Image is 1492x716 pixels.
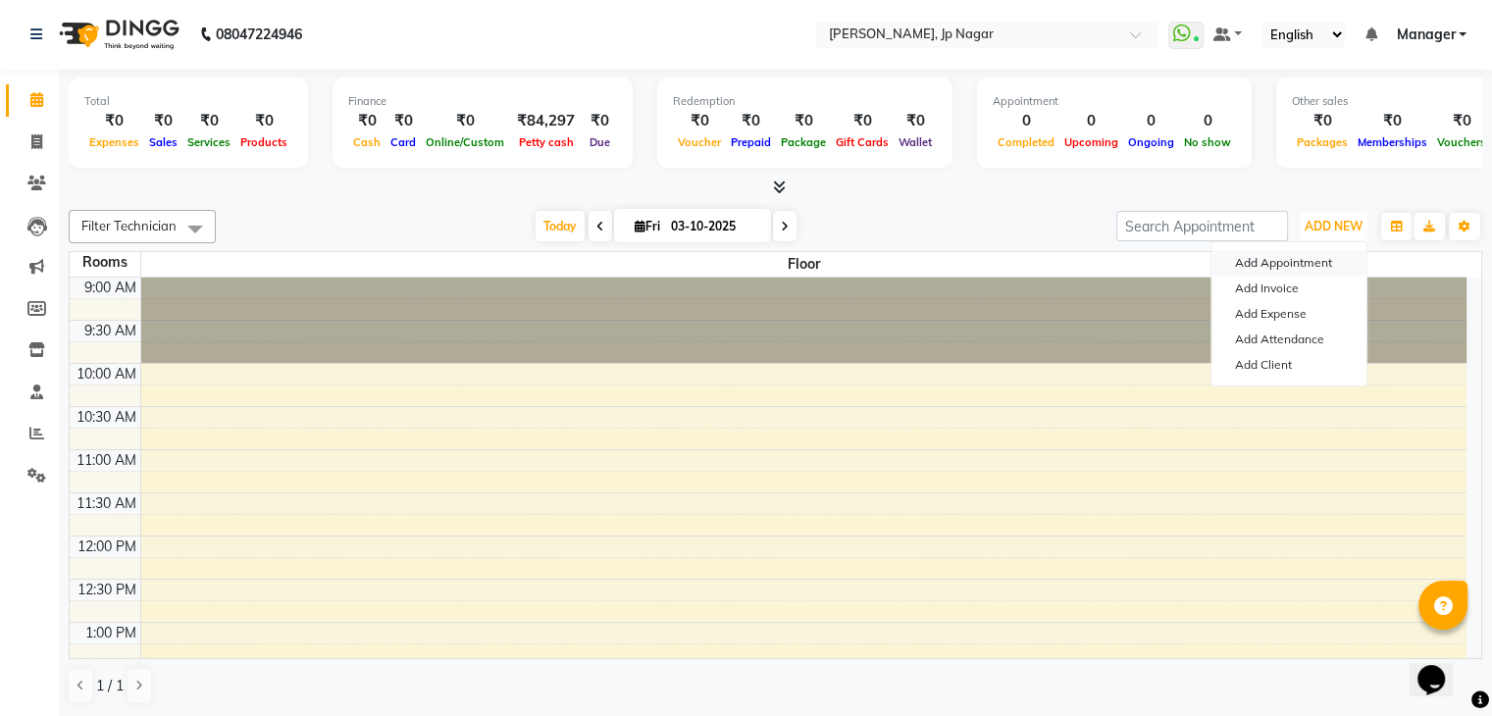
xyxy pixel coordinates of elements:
div: ₹0 [386,110,421,132]
div: ₹0 [831,110,894,132]
a: Add Attendance [1211,327,1366,352]
div: 0 [1123,110,1179,132]
div: ₹0 [673,110,726,132]
span: Services [182,135,235,149]
div: ₹0 [348,110,386,132]
span: Packages [1292,135,1353,149]
div: 0 [993,110,1059,132]
span: Completed [993,135,1059,149]
div: ₹84,297 [509,110,583,132]
div: ₹0 [1432,110,1491,132]
div: ₹0 [235,110,292,132]
span: Today [536,211,585,241]
div: 12:30 PM [74,580,140,600]
span: Prepaid [726,135,776,149]
span: Cash [348,135,386,149]
button: Add Appointment [1211,250,1366,276]
span: Online/Custom [421,135,509,149]
iframe: chat widget [1410,638,1472,696]
div: Finance [348,93,617,110]
div: ₹0 [894,110,937,132]
div: 9:30 AM [80,321,140,341]
span: Petty cash [514,135,579,149]
div: ₹0 [776,110,831,132]
span: Expenses [84,135,144,149]
div: ₹0 [182,110,235,132]
div: 10:30 AM [73,407,140,428]
span: No show [1179,135,1236,149]
a: Add Expense [1211,301,1366,327]
span: Fri [630,219,665,233]
span: ADD NEW [1305,219,1363,233]
div: 1:00 PM [81,623,140,643]
div: ₹0 [144,110,182,132]
b: 08047224946 [216,7,302,62]
span: 1 / 1 [96,676,124,696]
span: Due [585,135,615,149]
span: Vouchers [1432,135,1491,149]
a: Add Client [1211,352,1366,378]
span: Ongoing [1123,135,1179,149]
a: Add Invoice [1211,276,1366,301]
input: 2025-10-03 [665,212,763,241]
div: Appointment [993,93,1236,110]
div: 10:00 AM [73,364,140,384]
span: Card [386,135,421,149]
div: ₹0 [1353,110,1432,132]
button: ADD NEW [1300,213,1367,240]
span: Voucher [673,135,726,149]
div: Redemption [673,93,937,110]
span: Filter Technician [81,218,177,233]
span: Upcoming [1059,135,1123,149]
div: 9:00 AM [80,278,140,298]
span: Wallet [894,135,937,149]
div: 12:00 PM [74,537,140,557]
div: ₹0 [726,110,776,132]
img: logo [50,7,184,62]
div: ₹0 [583,110,617,132]
div: ₹0 [421,110,509,132]
div: 0 [1059,110,1123,132]
span: Gift Cards [831,135,894,149]
span: Package [776,135,831,149]
input: Search Appointment [1116,211,1288,241]
span: Memberships [1353,135,1432,149]
span: Manager [1396,25,1455,45]
span: Floor [141,252,1467,277]
span: Sales [144,135,182,149]
div: 11:30 AM [73,493,140,514]
div: ₹0 [1292,110,1353,132]
div: 11:00 AM [73,450,140,471]
span: Products [235,135,292,149]
div: Rooms [70,252,140,273]
div: ₹0 [84,110,144,132]
div: Total [84,93,292,110]
div: 0 [1179,110,1236,132]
